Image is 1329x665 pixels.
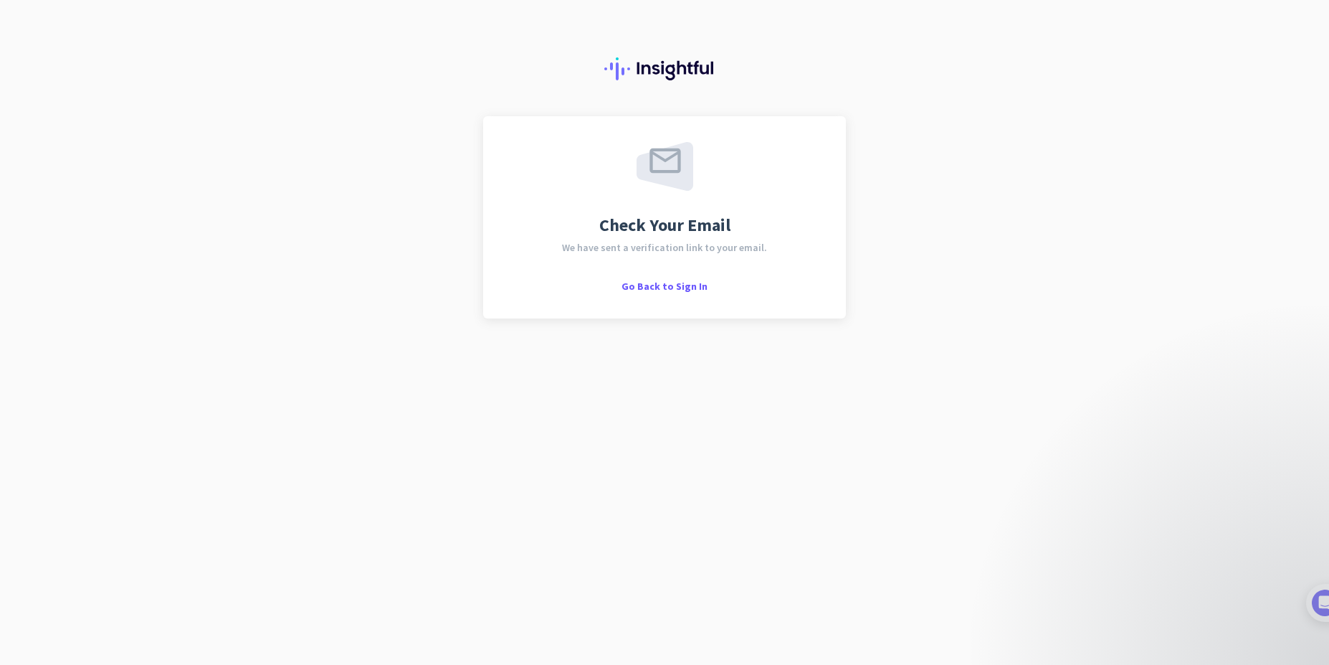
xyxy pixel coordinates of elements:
iframe: Intercom notifications message [1035,451,1322,629]
span: Go Back to Sign In [621,280,708,293]
span: We have sent a verification link to your email. [562,242,767,253]
span: Check Your Email [599,217,730,234]
img: email-sent [637,142,693,191]
img: Insightful [604,57,725,80]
